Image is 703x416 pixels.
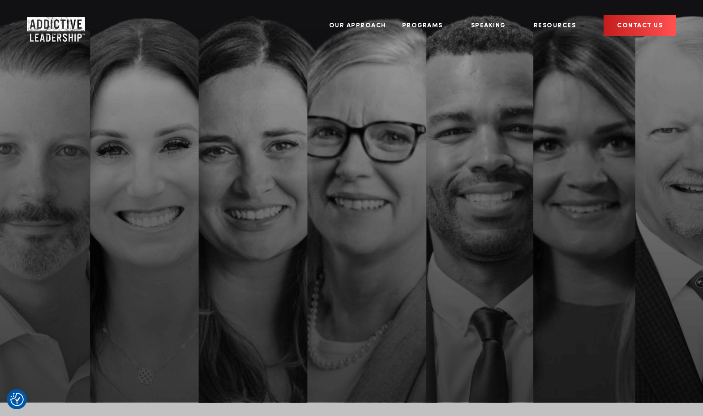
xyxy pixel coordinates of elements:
a: Speaking [464,9,514,43]
a: Home [27,17,81,35]
a: Our Approach [322,9,393,43]
a: Resources [527,9,585,43]
button: Consent Preferences [10,393,24,406]
a: CONTACT US [604,15,676,36]
img: Revisit consent button [10,393,24,406]
a: Programs [395,9,452,43]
